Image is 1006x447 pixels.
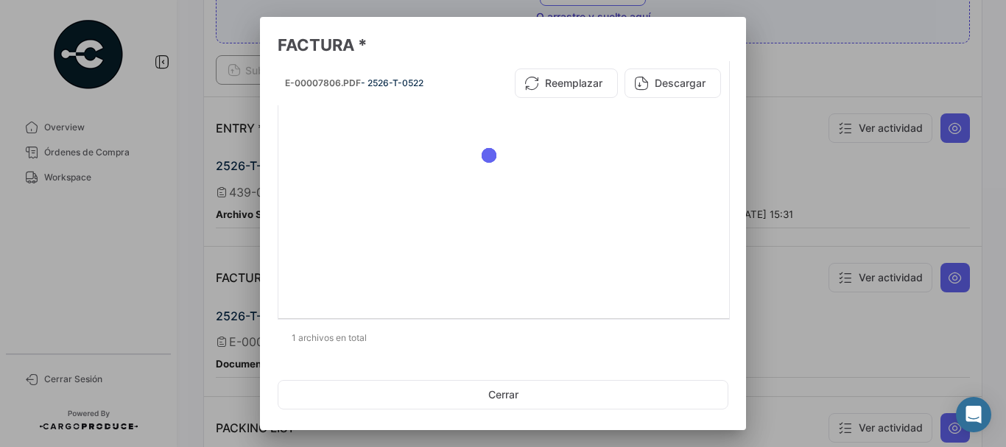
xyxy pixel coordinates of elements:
[285,77,361,88] span: E-00007806.PDF
[278,35,728,55] h3: FACTURA *
[515,68,618,98] button: Reemplazar
[278,320,728,356] div: 1 archivos en total
[956,397,991,432] div: Abrir Intercom Messenger
[361,77,423,88] span: - 2526-T-0522
[625,68,721,98] button: Descargar
[278,380,728,409] button: Cerrar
